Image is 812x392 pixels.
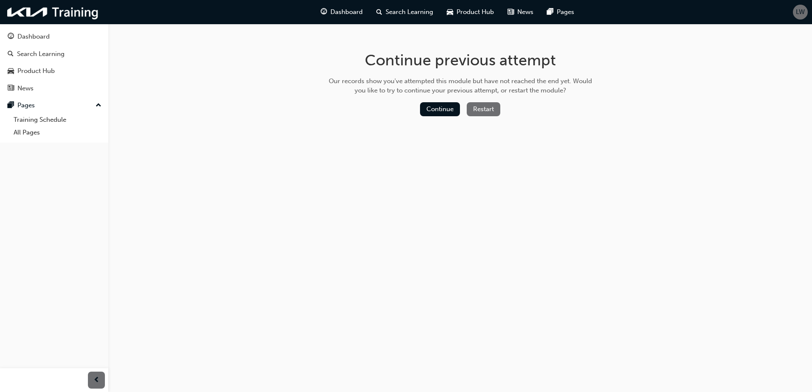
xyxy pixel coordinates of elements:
[10,113,105,126] a: Training Schedule
[467,102,500,116] button: Restart
[326,51,595,70] h1: Continue previous attempt
[17,66,55,76] div: Product Hub
[3,98,105,113] button: Pages
[17,101,35,110] div: Pages
[330,7,363,17] span: Dashboard
[3,46,105,62] a: Search Learning
[796,7,805,17] span: LW
[96,100,101,111] span: up-icon
[508,7,514,17] span: news-icon
[517,7,533,17] span: News
[8,50,14,58] span: search-icon
[8,102,14,109] span: pages-icon
[8,67,14,75] span: car-icon
[93,375,100,386] span: prev-icon
[8,33,14,41] span: guage-icon
[17,32,50,42] div: Dashboard
[547,7,553,17] span: pages-icon
[3,27,105,98] button: DashboardSearch LearningProduct HubNews
[440,3,501,21] a: car-iconProduct Hub
[17,49,65,59] div: Search Learning
[3,81,105,96] a: News
[447,7,453,17] span: car-icon
[321,7,327,17] span: guage-icon
[376,7,382,17] span: search-icon
[4,3,102,21] img: kia-training
[3,63,105,79] a: Product Hub
[3,29,105,45] a: Dashboard
[8,85,14,92] span: news-icon
[501,3,540,21] a: news-iconNews
[17,84,34,93] div: News
[326,76,595,95] div: Our records show you've attempted this module but have not reached the end yet. Would you like to...
[793,5,808,20] button: LW
[386,7,433,17] span: Search Learning
[457,7,494,17] span: Product Hub
[314,3,369,21] a: guage-iconDashboard
[369,3,440,21] a: search-iconSearch Learning
[557,7,574,17] span: Pages
[420,102,460,116] button: Continue
[10,126,105,139] a: All Pages
[540,3,581,21] a: pages-iconPages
